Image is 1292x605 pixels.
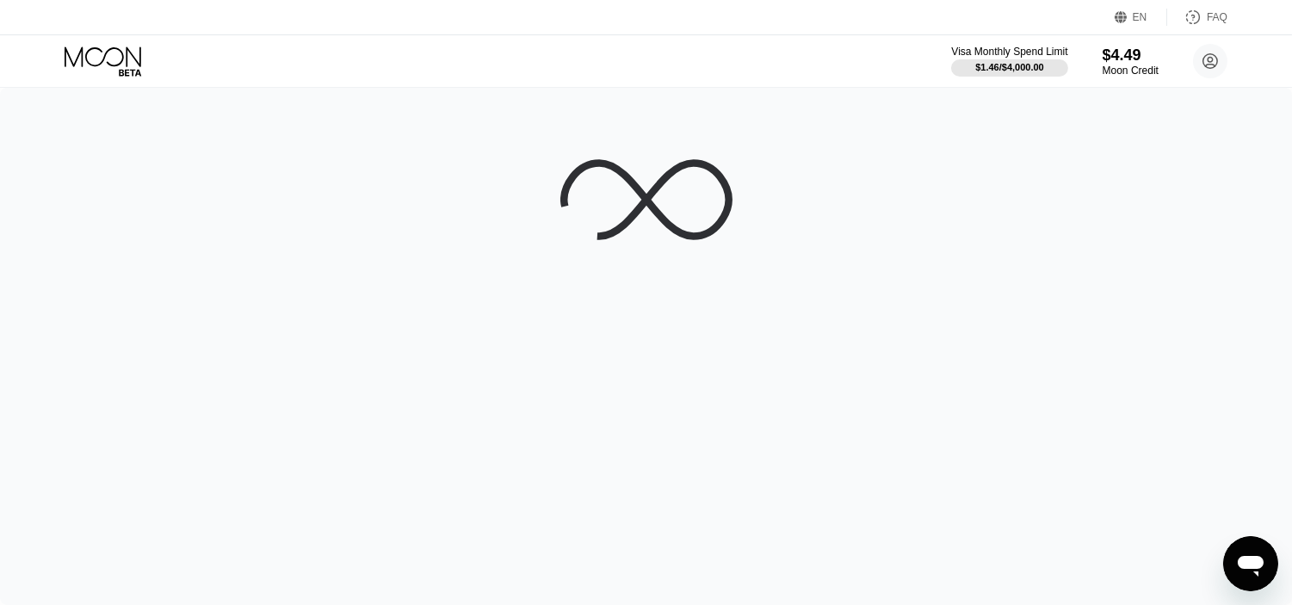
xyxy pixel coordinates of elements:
div: $4.49 [1103,46,1159,65]
div: Visa Monthly Spend Limit [951,46,1067,58]
iframe: Button to launch messaging window [1223,536,1278,591]
div: $1.46 / $4,000.00 [975,62,1044,72]
div: Moon Credit [1103,65,1159,77]
div: EN [1133,11,1147,23]
div: $4.49Moon Credit [1103,46,1159,77]
div: FAQ [1167,9,1227,26]
div: FAQ [1207,11,1227,23]
div: Visa Monthly Spend Limit$1.46/$4,000.00 [951,46,1067,77]
div: EN [1115,9,1167,26]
